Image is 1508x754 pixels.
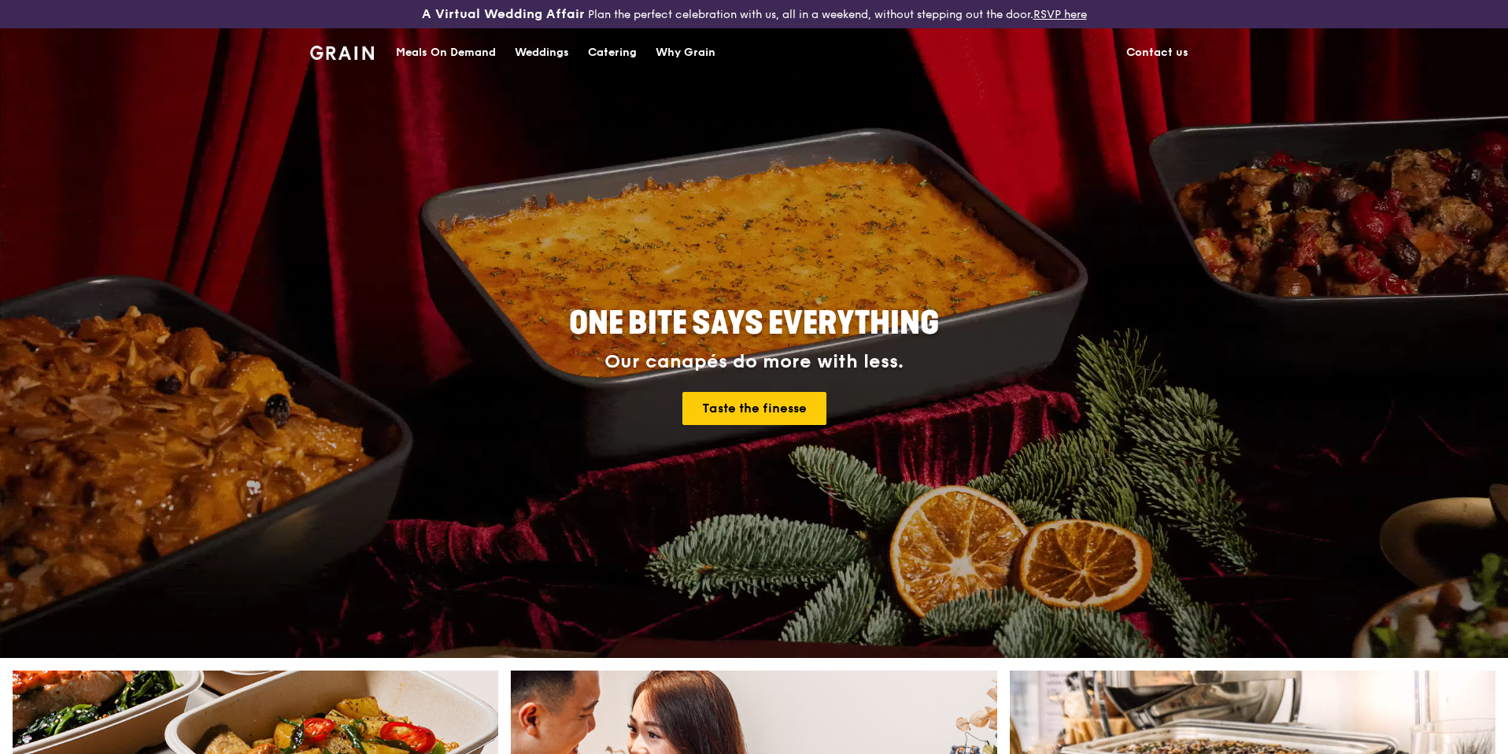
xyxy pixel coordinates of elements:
a: RSVP here [1033,8,1087,21]
a: Catering [578,29,646,76]
span: ONE BITE SAYS EVERYTHING [569,305,939,342]
div: Catering [588,29,637,76]
div: Our canapés do more with less. [471,351,1037,373]
div: Weddings [515,29,569,76]
a: Contact us [1117,29,1198,76]
a: Taste the finesse [682,392,826,425]
h3: A Virtual Wedding Affair [422,6,585,22]
a: Why Grain [646,29,725,76]
a: GrainGrain [310,28,374,75]
div: Plan the perfect celebration with us, all in a weekend, without stepping out the door. [301,6,1207,22]
a: Weddings [505,29,578,76]
div: Why Grain [656,29,715,76]
div: Meals On Demand [396,29,496,76]
img: Grain [310,46,374,60]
